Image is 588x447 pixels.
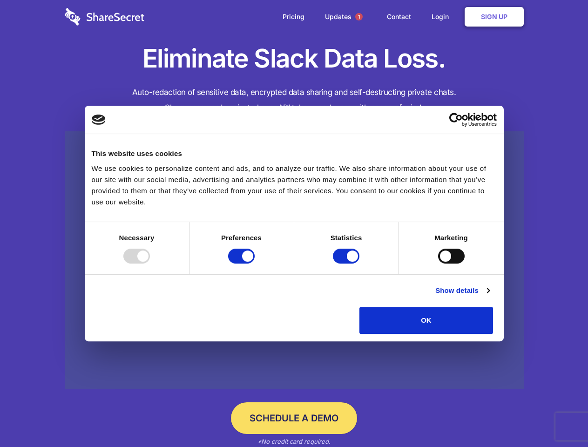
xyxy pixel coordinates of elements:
a: Sign Up [465,7,524,27]
strong: Statistics [331,234,362,242]
strong: Necessary [119,234,155,242]
strong: Marketing [434,234,468,242]
img: logo [92,115,106,125]
a: Wistia video thumbnail [65,131,524,390]
img: logo-wordmark-white-trans-d4663122ce5f474addd5e946df7df03e33cb6a1c49d2221995e7729f52c070b2.svg [65,8,144,26]
strong: Preferences [221,234,262,242]
a: Schedule a Demo [231,402,357,434]
em: *No credit card required. [257,438,331,445]
a: Usercentrics Cookiebot - opens in a new window [415,113,497,127]
div: We use cookies to personalize content and ads, and to analyze our traffic. We also share informat... [92,163,497,208]
a: Show details [435,285,489,296]
a: Pricing [273,2,314,31]
a: Login [422,2,463,31]
h1: Eliminate Slack Data Loss. [65,42,524,75]
h4: Auto-redaction of sensitive data, encrypted data sharing and self-destructing private chats. Shar... [65,85,524,115]
a: Contact [378,2,420,31]
div: This website uses cookies [92,148,497,159]
span: 1 [355,13,363,20]
button: OK [359,307,493,334]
